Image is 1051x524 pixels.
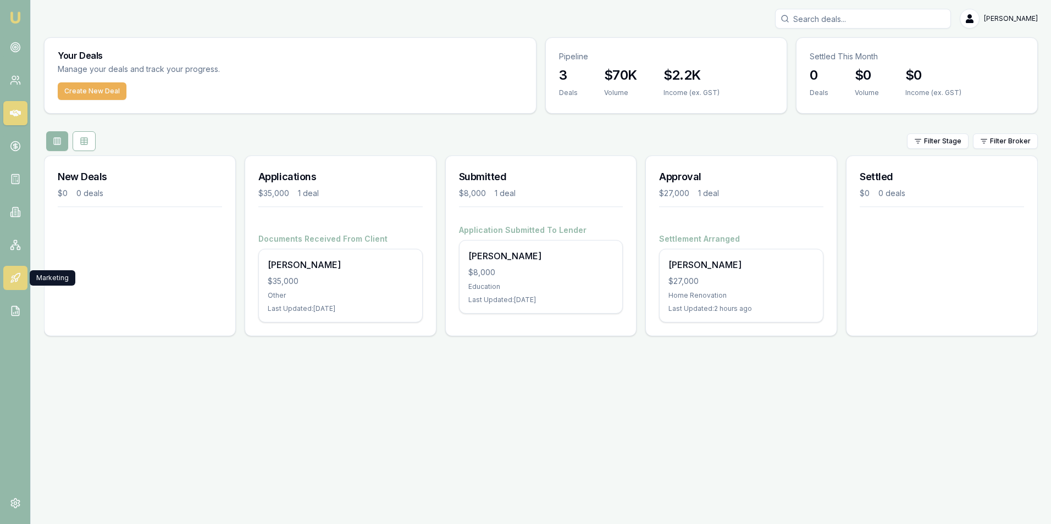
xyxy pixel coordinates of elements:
div: $35,000 [268,276,413,287]
h4: Settlement Arranged [659,233,823,244]
div: Income (ex. GST) [905,88,961,97]
h3: 0 [810,66,828,84]
div: $27,000 [668,276,814,287]
div: Deals [559,88,578,97]
div: 1 deal [298,188,319,199]
h3: Approval [659,169,823,185]
div: 0 deals [878,188,905,199]
h4: Documents Received From Client [258,233,423,244]
h3: Applications [258,169,423,185]
h3: 3 [559,66,578,84]
div: $27,000 [659,188,689,199]
button: Filter Broker [973,133,1038,149]
p: Settled This Month [810,51,1024,62]
input: Search deals [775,9,951,29]
div: Education [468,282,614,291]
div: [PERSON_NAME] [268,258,413,271]
div: Volume [855,88,879,97]
span: Filter Stage [924,137,961,146]
button: Filter Stage [907,133,969,149]
div: $0 [860,188,870,199]
h4: Application Submitted To Lender [459,225,623,236]
div: Income (ex. GST) [663,88,720,97]
p: Pipeline [559,51,773,62]
h3: $0 [855,66,879,84]
div: Home Renovation [668,291,814,300]
div: $0 [58,188,68,199]
h3: $70K [604,66,637,84]
p: Manage your deals and track your progress. [58,63,339,76]
h3: Your Deals [58,51,523,60]
button: Create New Deal [58,82,126,100]
h3: Settled [860,169,1024,185]
div: Deals [810,88,828,97]
img: emu-icon-u.png [9,11,22,24]
div: Other [268,291,413,300]
h3: Submitted [459,169,623,185]
h3: $0 [905,66,961,84]
div: [PERSON_NAME] [468,249,614,263]
div: $35,000 [258,188,289,199]
div: $8,000 [459,188,486,199]
div: Marketing [30,270,75,286]
div: $8,000 [468,267,614,278]
div: 1 deal [495,188,516,199]
div: Last Updated: 2 hours ago [668,304,814,313]
div: [PERSON_NAME] [668,258,814,271]
div: 0 deals [76,188,103,199]
div: Last Updated: [DATE] [268,304,413,313]
span: Filter Broker [990,137,1031,146]
h3: $2.2K [663,66,720,84]
div: Volume [604,88,637,97]
h3: New Deals [58,169,222,185]
span: [PERSON_NAME] [984,14,1038,23]
div: Last Updated: [DATE] [468,296,614,304]
div: 1 deal [698,188,719,199]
